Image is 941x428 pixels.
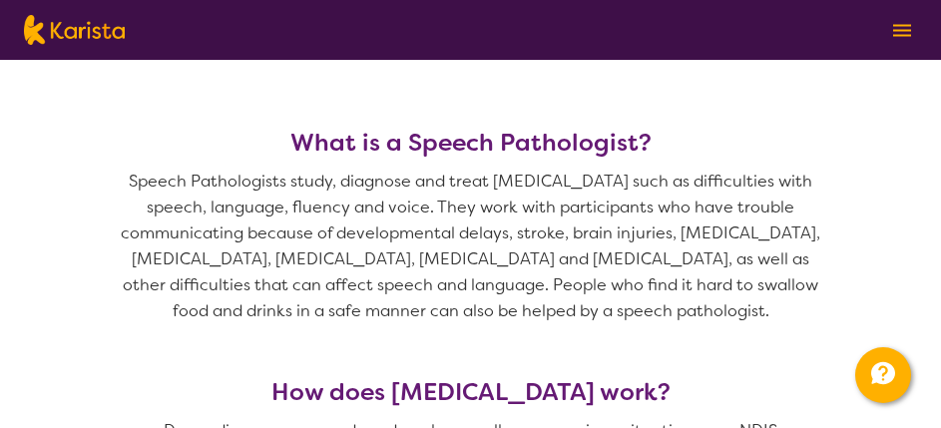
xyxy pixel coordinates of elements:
[112,129,830,157] h3: What is a Speech Pathologist?
[24,15,125,45] img: Karista logo
[112,378,830,406] h3: How does [MEDICAL_DATA] work?
[855,347,911,403] button: Channel Menu
[112,169,830,324] p: Speech Pathologists study, diagnose and treat [MEDICAL_DATA] such as difficulties with speech, la...
[893,24,911,37] img: menu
